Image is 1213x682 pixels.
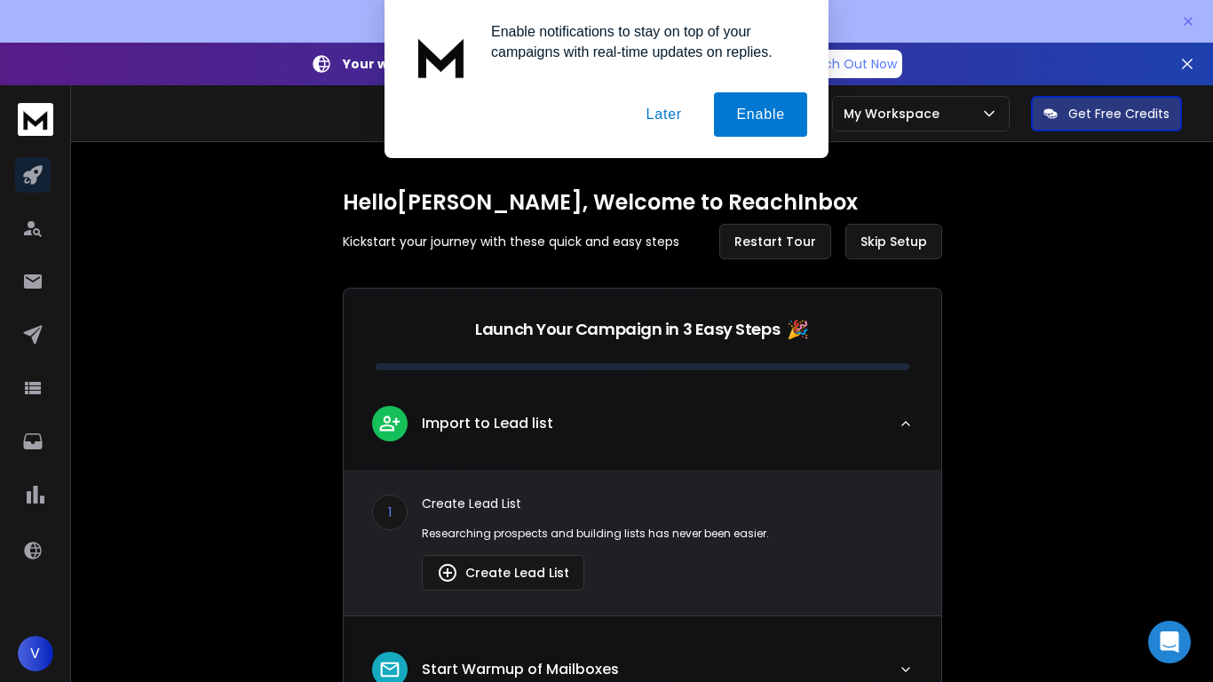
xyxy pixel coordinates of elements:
[422,659,619,680] p: Start Warmup of Mailboxes
[860,233,927,250] span: Skip Setup
[475,317,780,342] p: Launch Your Campaign in 3 Easy Steps
[343,233,679,250] p: Kickstart your journey with these quick and easy steps
[422,527,913,541] p: Researching prospects and building lists has never been easier.
[344,470,941,615] div: leadImport to Lead list
[18,636,53,671] button: V
[422,495,913,512] p: Create Lead List
[344,392,941,470] button: leadImport to Lead list
[422,413,553,434] p: Import to Lead list
[437,562,458,583] img: lead
[719,224,831,259] button: Restart Tour
[845,224,942,259] button: Skip Setup
[787,317,809,342] span: 🎉
[406,21,477,92] img: notification icon
[343,188,942,217] h1: Hello [PERSON_NAME] , Welcome to ReachInbox
[378,658,401,681] img: lead
[378,412,401,434] img: lead
[372,495,408,530] div: 1
[477,21,807,62] div: Enable notifications to stay on top of your campaigns with real-time updates on replies.
[422,555,584,591] button: Create Lead List
[714,92,807,137] button: Enable
[623,92,703,137] button: Later
[1148,621,1191,663] div: Open Intercom Messenger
